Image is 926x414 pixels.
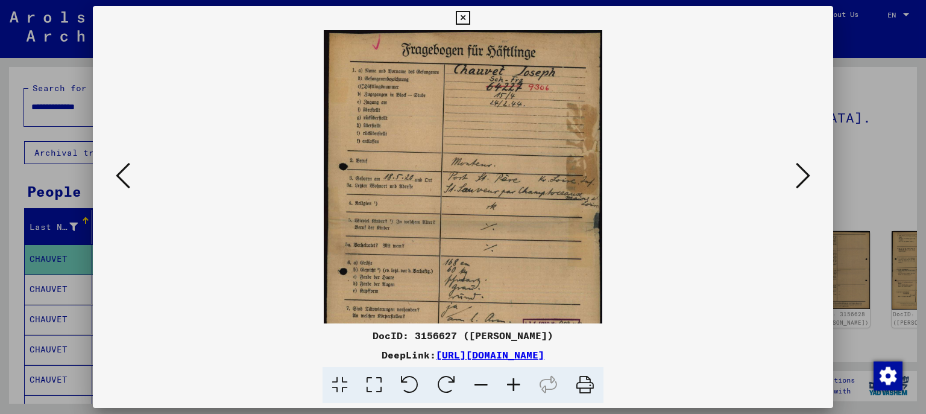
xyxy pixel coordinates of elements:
[873,361,902,390] div: Change consent
[93,348,834,362] div: DeepLink:
[874,361,902,390] img: Change consent
[436,349,544,361] a: [URL][DOMAIN_NAME]
[324,30,602,414] img: 001.jpg
[93,328,834,343] div: DocID: 3156627 ([PERSON_NAME])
